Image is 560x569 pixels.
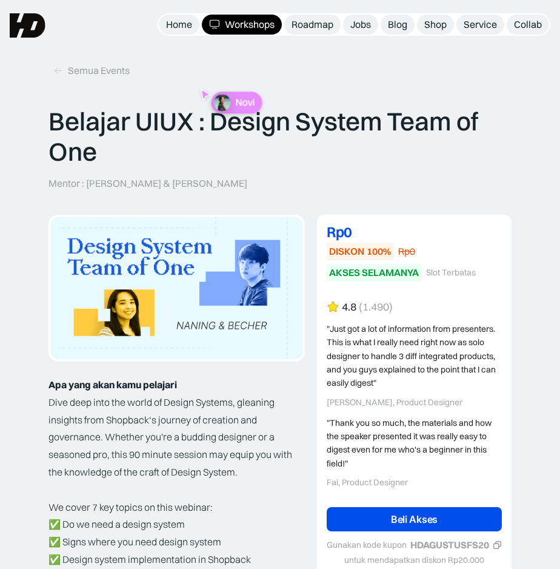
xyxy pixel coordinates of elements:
div: 4.8 [342,301,356,314]
div: Workshops [225,18,275,31]
a: Blog [381,15,415,35]
div: Home [166,18,192,31]
div: Slot Terbatas [426,268,476,278]
div: Jobs [350,18,371,31]
a: Beli Akses [327,507,502,531]
p: Mentor : [PERSON_NAME] & [PERSON_NAME] [48,177,247,190]
p: Belajar UIUX : Design System Team of One [48,106,512,167]
a: Collab [507,15,549,35]
a: Shop [417,15,454,35]
p: Novi [236,96,255,108]
div: 100% [367,245,391,258]
div: Semua Events [68,64,130,77]
div: "Just got a lot of information from presenters. This is what I really need right now as solo desi... [327,322,502,390]
a: Roadmap [284,15,341,35]
strong: Apa yang akan kamu pelajari [48,379,177,391]
div: Roadmap [292,18,333,31]
div: Rp0 [327,224,502,239]
div: Service [464,18,497,31]
div: [PERSON_NAME], Product Designer [327,397,502,408]
div: (1.490) [359,301,393,314]
a: Jobs [343,15,378,35]
a: Home [159,15,199,35]
a: Semua Events [48,61,135,81]
div: AKSES SELAMANYA [329,266,419,279]
div: Gunakan kode kupon [327,540,407,550]
a: Workshops [202,15,282,35]
a: Service [456,15,504,35]
p: Dive deep into the world of Design Systems, gleaning insights from Shopback‘s journey of creation... [48,394,305,516]
div: DISKON [329,245,364,258]
div: "Thank you so much, the materials and how the speaker presented it was really easy to digest even... [327,416,502,471]
div: untuk mendapatkan diskon Rp20.000 [344,555,484,565]
div: HDAGUSTUSFS20 [410,539,489,551]
div: Blog [388,18,407,31]
div: Rp0 [398,245,415,258]
div: Collab [514,18,542,31]
div: Shop [424,18,447,31]
div: Fai, Product Designer [327,477,502,488]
